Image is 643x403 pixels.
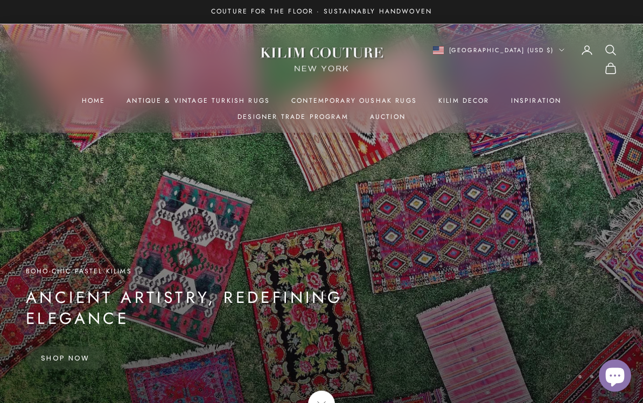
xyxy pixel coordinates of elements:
a: Designer Trade Program [237,111,348,122]
nav: Secondary navigation [410,44,617,75]
p: Couture for the Floor · Sustainably Handwoven [211,6,432,17]
span: [GEOGRAPHIC_DATA] (USD $) [449,45,554,55]
a: Shop Now [26,347,105,369]
a: Inspiration [511,95,562,106]
a: Home [82,95,106,106]
a: Auction [370,111,406,122]
inbox-online-store-chat: Shopify online store chat [596,359,634,394]
p: Ancient Artistry, Redefining Elegance [26,287,446,329]
a: Antique & Vintage Turkish Rugs [127,95,270,106]
nav: Primary navigation [26,95,617,123]
a: Contemporary Oushak Rugs [291,95,417,106]
button: Change country or currency [433,45,565,55]
summary: Kilim Decor [438,95,490,106]
p: Boho-Chic Pastel Kilims [26,266,446,277]
img: United States [433,46,444,54]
